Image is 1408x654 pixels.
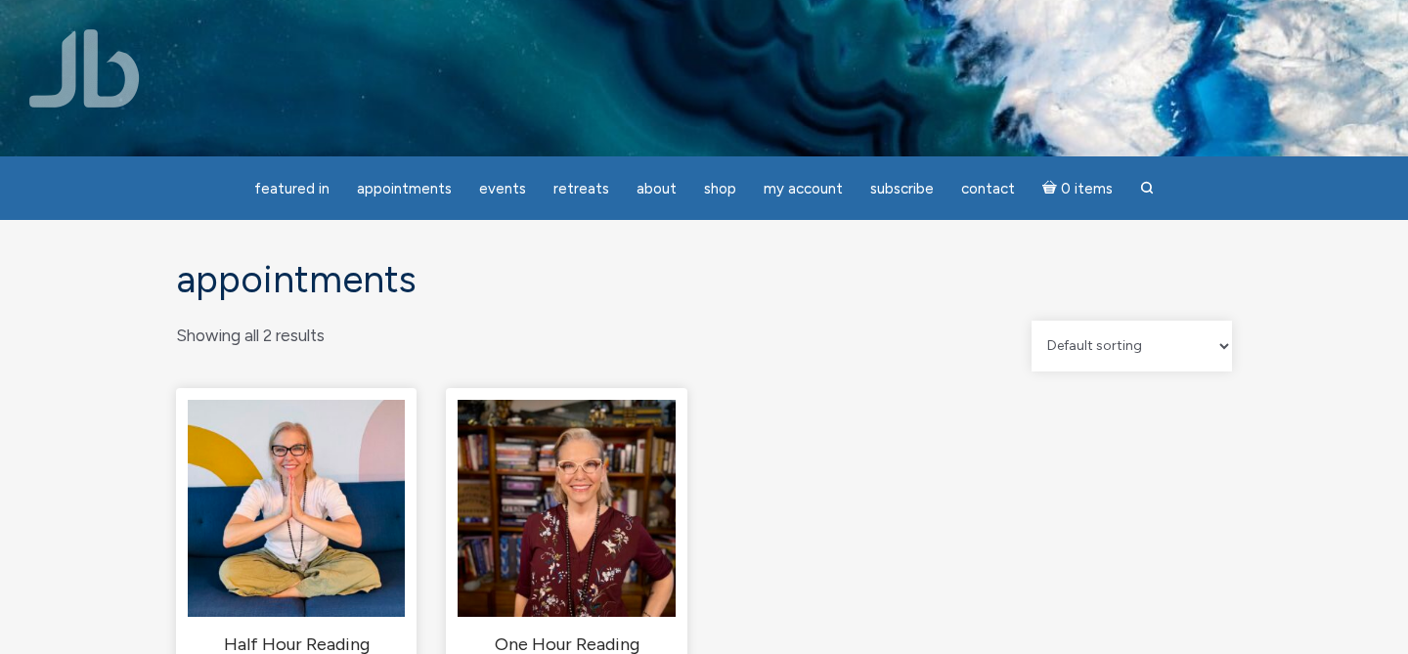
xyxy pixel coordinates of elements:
[752,170,855,208] a: My Account
[479,180,526,197] span: Events
[553,180,609,197] span: Retreats
[458,400,675,617] img: One Hour Reading
[858,170,946,208] a: Subscribe
[1042,180,1061,197] i: Cart
[467,170,538,208] a: Events
[542,170,621,208] a: Retreats
[29,29,140,108] img: Jamie Butler. The Everyday Medium
[188,400,405,617] img: Half Hour Reading
[870,180,934,197] span: Subscribe
[637,180,677,197] span: About
[704,180,736,197] span: Shop
[764,180,843,197] span: My Account
[625,170,688,208] a: About
[961,180,1015,197] span: Contact
[1031,168,1124,208] a: Cart0 items
[949,170,1027,208] a: Contact
[345,170,463,208] a: Appointments
[242,170,341,208] a: featured in
[357,180,452,197] span: Appointments
[176,259,1232,301] h1: Appointments
[176,321,325,351] p: Showing all 2 results
[1061,182,1113,196] span: 0 items
[692,170,748,208] a: Shop
[254,180,330,197] span: featured in
[1032,321,1232,371] select: Shop order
